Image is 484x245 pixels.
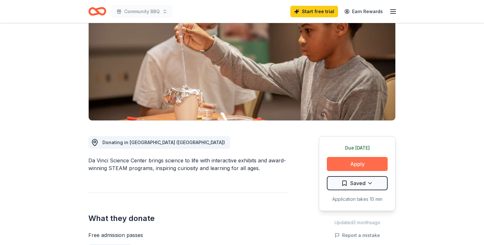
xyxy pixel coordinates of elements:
[88,4,106,19] a: Home
[88,231,288,239] div: Free admission passes
[327,144,388,152] div: Due [DATE]
[102,140,225,145] span: Donating in [GEOGRAPHIC_DATA] ([GEOGRAPHIC_DATA])
[88,157,288,172] div: Da Vinci Science Center brings science to life with interactive exhibits and award-winning STEAM ...
[327,157,388,171] button: Apply
[319,219,396,226] div: Updated 3 months ago
[335,232,380,239] button: Report a mistake
[350,179,366,187] span: Saved
[88,213,288,224] h2: What they donate
[111,5,173,18] button: Community BBQ
[290,6,338,17] a: Start free trial
[327,195,388,203] div: Application takes 10 min
[124,8,160,15] span: Community BBQ
[327,176,388,190] button: Saved
[341,6,387,17] a: Earn Rewards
